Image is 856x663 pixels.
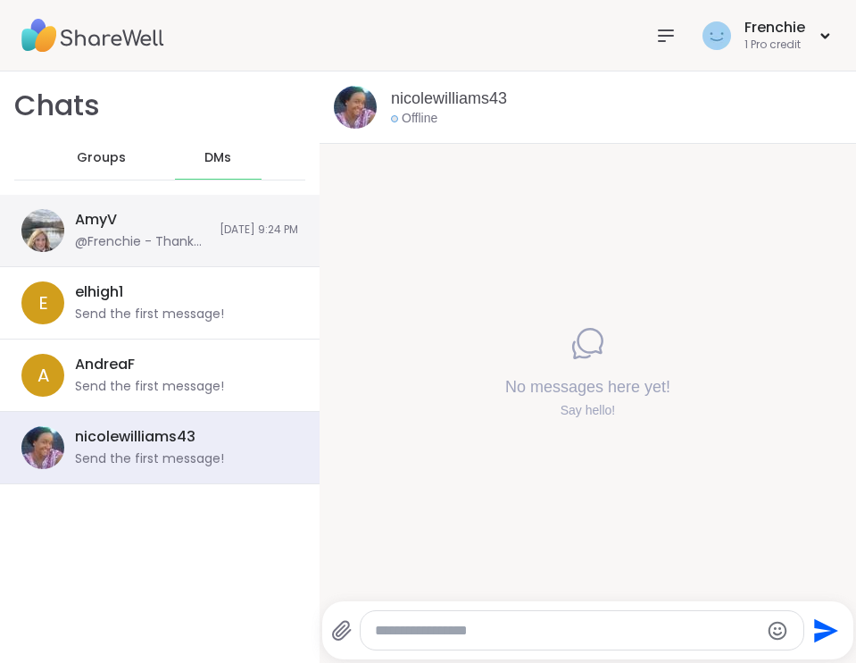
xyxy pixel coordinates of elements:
div: AmyV [75,210,117,230]
div: 1 Pro credit [744,38,805,53]
span: Groups [77,149,126,167]
div: @Frenchie - Thank you so much [PERSON_NAME] for all your advices and wise words ! Very much appre... [75,233,209,251]
img: Frenchie [702,21,731,50]
img: https://sharewell-space-live.sfo3.digitaloceanspaces.com/user-generated/3403c148-dfcf-4217-9166-8... [21,426,64,469]
button: Emoji picker [767,620,788,642]
h4: No messages here yet! [505,376,670,399]
div: Say hello! [505,402,670,420]
img: https://sharewell-space-live.sfo3.digitaloceanspaces.com/user-generated/4517d329-9ca6-439b-83ad-b... [21,209,64,252]
div: AndreaF [75,355,135,374]
button: Send [804,610,844,650]
div: nicolewilliams43 [75,427,195,447]
div: Offline [391,110,437,128]
textarea: Type your message [375,622,760,640]
div: Send the first message! [75,450,224,468]
div: Send the first message! [75,306,224,323]
img: https://sharewell-space-live.sfo3.digitaloceanspaces.com/user-generated/3403c148-dfcf-4217-9166-8... [334,86,377,129]
span: DMs [204,149,231,167]
span: [DATE] 9:24 PM [220,222,298,238]
div: Send the first message! [75,378,224,396]
div: elhigh1 [75,282,123,302]
h1: Chats [14,86,100,126]
span: A [37,362,49,389]
div: Frenchie [744,18,805,38]
a: nicolewilliams43 [391,88,507,110]
span: e [38,290,48,316]
img: ShareWell Nav Logo [21,4,164,67]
